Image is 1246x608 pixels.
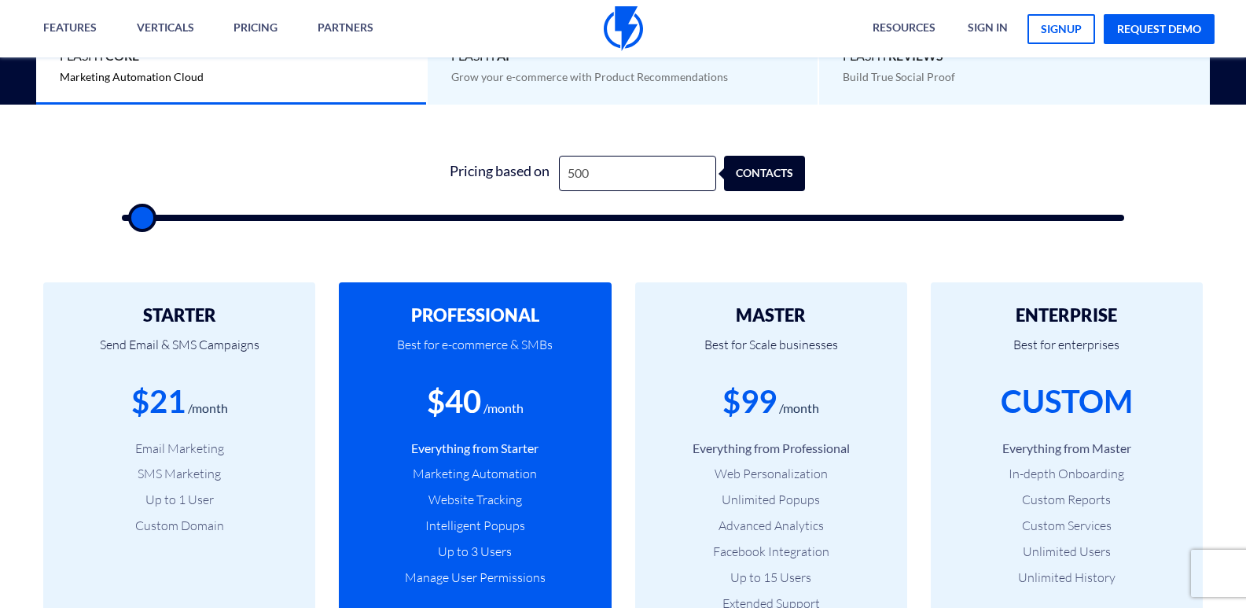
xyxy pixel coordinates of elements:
[1104,14,1215,44] a: request demo
[659,517,884,535] li: Advanced Analytics
[497,48,509,63] b: AI
[732,156,813,191] div: contacts
[362,440,587,458] li: Everything from Starter
[362,517,587,535] li: Intelligent Popups
[362,543,587,561] li: Up to 3 Users
[427,379,481,424] div: $40
[954,491,1179,509] li: Custom Reports
[888,48,943,63] b: REVIEWS
[67,517,292,535] li: Custom Domain
[954,569,1179,587] li: Unlimited History
[1027,14,1095,44] a: signup
[954,517,1179,535] li: Custom Services
[67,306,292,325] h2: STARTER
[659,440,884,458] li: Everything from Professional
[779,400,819,418] div: /month
[362,306,587,325] h2: PROFESSIONAL
[362,465,587,483] li: Marketing Automation
[188,400,228,418] div: /month
[67,326,292,379] p: Send Email & SMS Campaigns
[954,306,1179,325] h2: ENTERPRISE
[659,306,884,325] h2: MASTER
[1001,379,1133,424] div: CUSTOM
[659,326,884,379] p: Best for Scale businesses
[659,491,884,509] li: Unlimited Popups
[843,70,955,83] span: Build True Social Proof
[131,379,186,424] div: $21
[105,48,139,63] b: Core
[67,440,292,458] li: Email Marketing
[362,491,587,509] li: Website Tracking
[954,465,1179,483] li: In-depth Onboarding
[362,326,587,379] p: Best for e-commerce & SMBs
[67,465,292,483] li: SMS Marketing
[362,569,587,587] li: Manage User Permissions
[954,543,1179,561] li: Unlimited Users
[441,156,559,191] div: Pricing based on
[659,465,884,483] li: Web Personalization
[659,569,884,587] li: Up to 15 Users
[722,379,777,424] div: $99
[659,543,884,561] li: Facebook Integration
[60,70,204,83] span: Marketing Automation Cloud
[67,491,292,509] li: Up to 1 User
[954,326,1179,379] p: Best for enterprises
[483,400,524,418] div: /month
[954,440,1179,458] li: Everything from Master
[451,70,728,83] span: Grow your e-commerce with Product Recommendations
